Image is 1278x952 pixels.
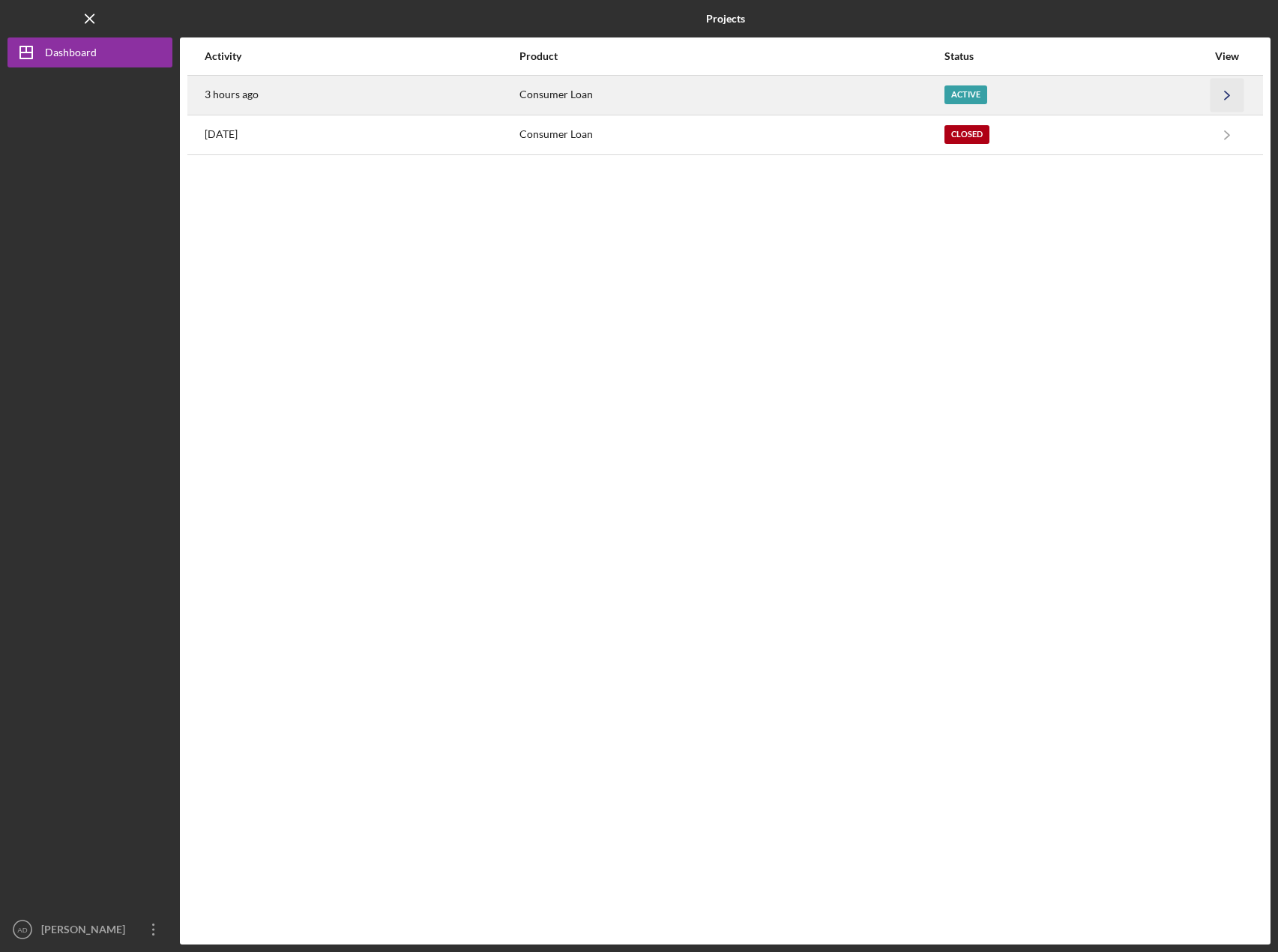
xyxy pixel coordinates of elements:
[205,128,238,140] time: 2024-10-23 15:40
[944,50,1207,62] div: Status
[1208,50,1246,62] div: View
[37,915,135,948] div: [PERSON_NAME]
[706,13,745,25] b: Projects
[17,926,27,934] text: AD
[45,37,97,71] div: Dashboard
[944,125,989,144] div: Closed
[944,85,987,104] div: Active
[7,915,172,945] button: AD[PERSON_NAME]
[519,76,943,114] div: Consumer Loan
[519,116,943,154] div: Consumer Loan
[205,88,259,100] time: 2025-09-19 16:54
[519,50,943,62] div: Product
[7,37,172,67] button: Dashboard
[205,50,518,62] div: Activity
